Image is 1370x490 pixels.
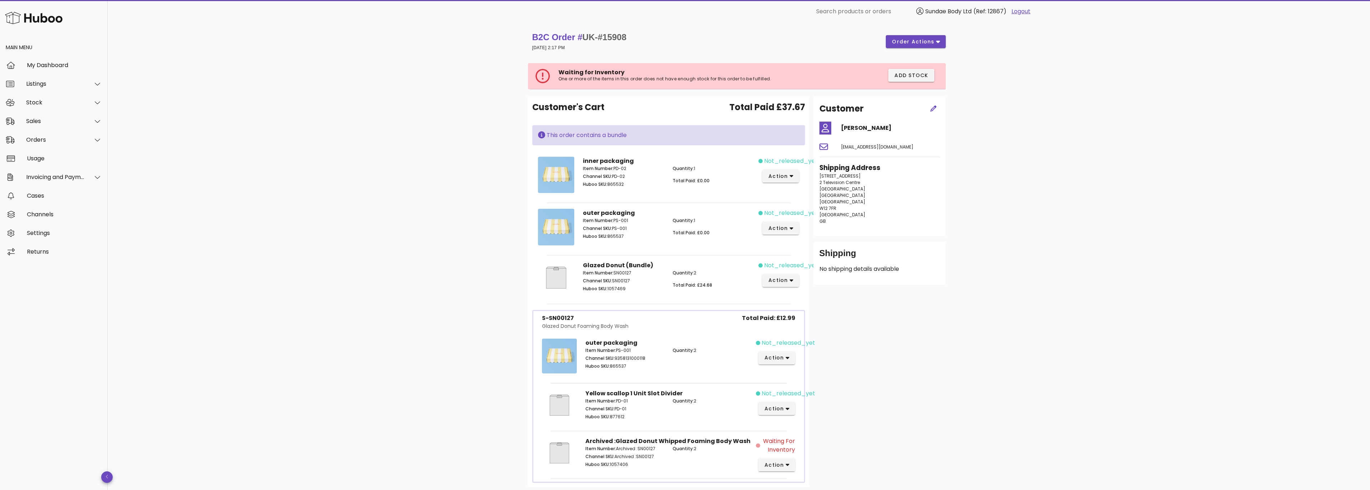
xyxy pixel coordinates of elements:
[673,178,710,184] span: Total Paid: £0.00
[585,355,664,362] p: 9358131000118
[26,99,85,106] div: Stock
[673,270,694,276] span: Quantity:
[819,212,865,218] span: [GEOGRAPHIC_DATA]
[583,181,664,188] p: 865532
[888,69,934,82] button: Add Stock
[768,225,788,232] span: action
[585,363,664,369] p: 865537
[26,174,85,180] div: Invoicing and Payments
[973,7,1006,15] span: (Ref: 12867)
[673,398,694,404] span: Quantity:
[583,233,607,239] span: Huboo SKU:
[583,278,612,284] span: Channel SKU:
[538,157,574,193] img: Product Image
[819,173,861,179] span: [STREET_ADDRESS]
[762,274,799,287] button: action
[673,446,694,452] span: Quantity:
[764,261,818,270] span: not_released_yet
[583,278,664,284] p: SN00127
[27,248,102,255] div: Returns
[819,179,860,185] span: 2 Television Centre
[841,124,940,132] h4: [PERSON_NAME]
[764,405,784,413] span: action
[585,437,751,445] strong: Archived :Glazed Donut Whipped Foaming Body Wash
[583,225,664,232] p: PS-001
[673,398,751,404] p: 2
[542,322,628,330] div: Glazed Donut Foaming Body Wash
[542,314,628,322] div: S-SN00127
[764,209,818,217] span: not_released_yet
[26,80,85,87] div: Listings
[673,165,754,172] p: 1
[819,265,940,273] p: No shipping details available
[673,347,751,354] p: 2
[819,205,836,211] span: W12 7FR
[764,461,784,469] span: action
[585,398,616,404] span: Item Number:
[764,354,784,362] span: action
[583,233,664,240] p: 865537
[532,101,604,114] span: Customer's Cart
[558,68,625,76] span: Waiting for Inventory
[583,165,664,172] p: PD-02
[673,270,754,276] p: 2
[538,209,574,245] img: Product Image
[558,76,812,82] p: One or more of the items in this order does not have enough stock for this order to be fulfilled.
[27,155,102,162] div: Usage
[583,217,664,224] p: PS-001
[583,157,634,165] strong: inner packaging
[583,209,635,217] strong: outer packaging
[758,458,795,471] button: action
[758,352,795,364] button: action
[585,363,610,369] span: Huboo SKU:
[583,270,664,276] p: SN00127
[585,406,614,412] span: Channel SKU:
[768,277,788,284] span: action
[819,248,940,265] div: Shipping
[585,414,610,420] span: Huboo SKU:
[585,453,664,460] p: Archived :SN00127
[585,461,610,467] span: Huboo SKU:
[1011,7,1030,16] a: Logout
[26,136,85,143] div: Orders
[583,181,607,187] span: Huboo SKU:
[5,10,62,25] img: Huboo Logo
[27,62,102,69] div: My Dashboard
[819,102,864,115] h2: Customer
[673,282,712,288] span: Total Paid: £24.68
[583,217,613,223] span: Item Number:
[585,339,637,347] strong: outer packaging
[894,72,929,79] span: Add Stock
[762,389,815,398] span: not_released_yet
[583,173,612,179] span: Channel SKU:
[27,211,102,218] div: Channels
[673,230,710,236] span: Total Paid: £0.00
[583,286,607,292] span: Huboo SKU:
[583,225,612,231] span: Channel SKU:
[768,173,788,180] span: action
[673,347,694,353] span: Quantity:
[585,347,664,354] p: PS-001
[585,347,616,353] span: Item Number:
[542,339,577,374] img: Product Image
[585,389,683,397] strong: Yellow scallop 1 Unit Slot Divider
[542,389,577,421] img: Product Image
[819,163,940,173] h3: Shipping Address
[758,402,795,415] button: action
[886,35,945,48] button: order actions
[538,261,574,294] img: Product Image
[762,437,795,454] span: Waiting for Inventory
[585,406,664,412] p: PD-01
[585,414,664,420] p: 877612
[585,446,664,452] p: Archived :SN00127
[925,7,972,15] span: Sundae Body Ltd
[26,118,85,124] div: Sales
[673,217,694,223] span: Quantity:
[532,45,565,50] small: [DATE] 2:17 PM
[841,144,913,150] span: [EMAIL_ADDRESS][DOMAIN_NAME]
[583,173,664,180] p: PD-02
[27,192,102,199] div: Cases
[819,186,865,192] span: [GEOGRAPHIC_DATA]
[585,461,664,468] p: 1057406
[542,437,577,469] img: Product Image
